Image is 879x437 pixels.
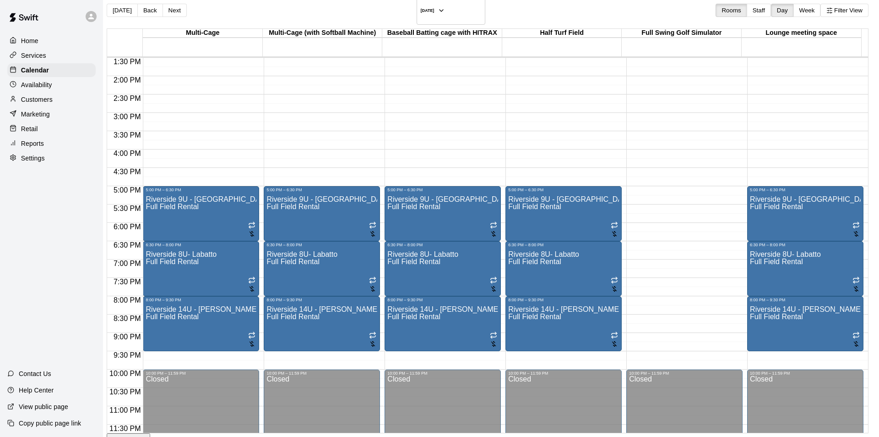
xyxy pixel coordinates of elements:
[369,222,376,230] span: Recurring event
[852,230,860,238] svg: No customers have paid
[111,296,143,304] span: 8:00 PM
[111,131,143,139] span: 3:30 PM
[750,258,803,266] span: Full Field Rental
[264,186,380,241] div: 5:00 PM – 6:30 PM: Riverside 9U - Looman
[146,203,199,210] span: Full Field Rental
[852,277,860,285] span: Recurring event
[387,188,498,192] div: 5:00 PM – 6:30 PM
[111,76,143,84] span: 2:00 PM
[21,110,50,119] p: Marketing
[490,340,497,348] svg: No customers have paid
[490,285,497,293] svg: No customers have paid
[264,241,380,296] div: 6:30 PM – 8:00 PM: Riverside 8U- Labatto
[611,340,618,348] svg: No customers have paid
[611,230,618,238] svg: No customers have paid
[143,296,259,351] div: 8:00 PM – 9:30 PM: Riverside 14U - Stoneman
[146,243,256,247] div: 6:30 PM – 8:00 PM
[111,113,143,121] span: 3:00 PM
[750,203,803,210] span: Full Field Rental
[750,188,861,192] div: 5:00 PM – 6:30 PM
[143,241,259,296] div: 6:30 PM – 8:00 PM: Riverside 8U- Labatto
[750,313,803,321] span: Full Field Rental
[21,139,44,148] p: Reports
[146,371,256,376] div: 10:00 PM – 11:59 PM
[793,4,821,17] button: Week
[266,243,377,247] div: 6:30 PM – 8:00 PM
[248,222,255,230] span: Recurring event
[852,222,860,230] span: Recurring event
[146,313,199,321] span: Full Field Rental
[21,51,46,60] p: Services
[629,371,740,376] div: 10:00 PM – 11:59 PM
[750,243,861,247] div: 6:30 PM – 8:00 PM
[111,315,143,322] span: 8:30 PM
[107,425,143,432] span: 11:30 PM
[747,241,863,296] div: 6:30 PM – 8:00 PM: Riverside 8U- Labatto
[385,241,501,296] div: 6:30 PM – 8:00 PM: Riverside 8U- Labatto
[107,370,143,377] span: 10:00 PM
[111,205,143,212] span: 5:30 PM
[369,340,376,348] svg: No customers have paid
[19,419,81,428] p: Copy public page link
[107,406,143,414] span: 11:00 PM
[248,332,255,340] span: Recurring event
[508,243,619,247] div: 6:30 PM – 8:00 PM
[111,58,143,66] span: 1:30 PM
[369,230,376,238] svg: No customers have paid
[21,66,49,75] p: Calendar
[508,298,619,302] div: 8:00 PM – 9:30 PM
[716,4,747,17] button: Rooms
[508,371,619,376] div: 10:00 PM – 11:59 PM
[502,29,622,38] div: Half Turf Field
[19,402,68,411] p: View public page
[111,168,143,176] span: 4:30 PM
[21,154,45,163] p: Settings
[266,371,377,376] div: 10:00 PM – 11:59 PM
[266,258,320,266] span: Full Field Rental
[611,222,618,230] span: Recurring event
[750,371,861,376] div: 10:00 PM – 11:59 PM
[107,4,138,17] button: [DATE]
[387,313,440,321] span: Full Field Rental
[19,386,54,395] p: Help Center
[248,285,255,293] svg: No customers have paid
[146,188,256,192] div: 5:00 PM – 6:30 PM
[266,203,320,210] span: Full Field Rental
[611,277,618,285] span: Recurring event
[742,29,862,38] div: Lounge meeting space
[248,340,255,348] svg: No customers have paid
[111,241,143,249] span: 6:30 PM
[385,296,501,351] div: 8:00 PM – 9:30 PM: Riverside 14U - Stoneman
[369,332,376,340] span: Recurring event
[248,277,255,285] span: Recurring event
[490,277,497,285] span: Recurring event
[19,369,51,378] p: Contact Us
[146,298,256,302] div: 8:00 PM – 9:30 PM
[852,340,860,348] svg: No customers have paid
[382,29,502,38] div: Baseball Batting cage with HITRAX
[852,332,860,340] span: Recurring event
[747,4,771,17] button: Staff
[508,313,561,321] span: Full Field Rental
[143,29,263,38] div: Multi-Cage
[111,94,143,102] span: 2:30 PM
[508,203,561,210] span: Full Field Rental
[369,277,376,285] span: Recurring event
[387,371,498,376] div: 10:00 PM – 11:59 PM
[490,332,497,340] span: Recurring event
[490,230,497,238] svg: No customers have paid
[387,203,440,210] span: Full Field Rental
[387,258,440,266] span: Full Field Rental
[266,188,377,192] div: 5:00 PM – 6:30 PM
[21,124,38,133] p: Retail
[387,298,498,302] div: 8:00 PM – 9:30 PM
[264,296,380,351] div: 8:00 PM – 9:30 PM: Riverside 14U - Stoneman
[387,243,498,247] div: 6:30 PM – 8:00 PM
[163,4,187,17] button: Next
[137,4,163,17] button: Back
[111,333,143,341] span: 9:00 PM
[750,298,861,302] div: 8:00 PM – 9:30 PM
[21,80,52,89] p: Availability
[111,186,143,194] span: 5:00 PM
[143,186,259,241] div: 5:00 PM – 6:30 PM: Riverside 9U - Looman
